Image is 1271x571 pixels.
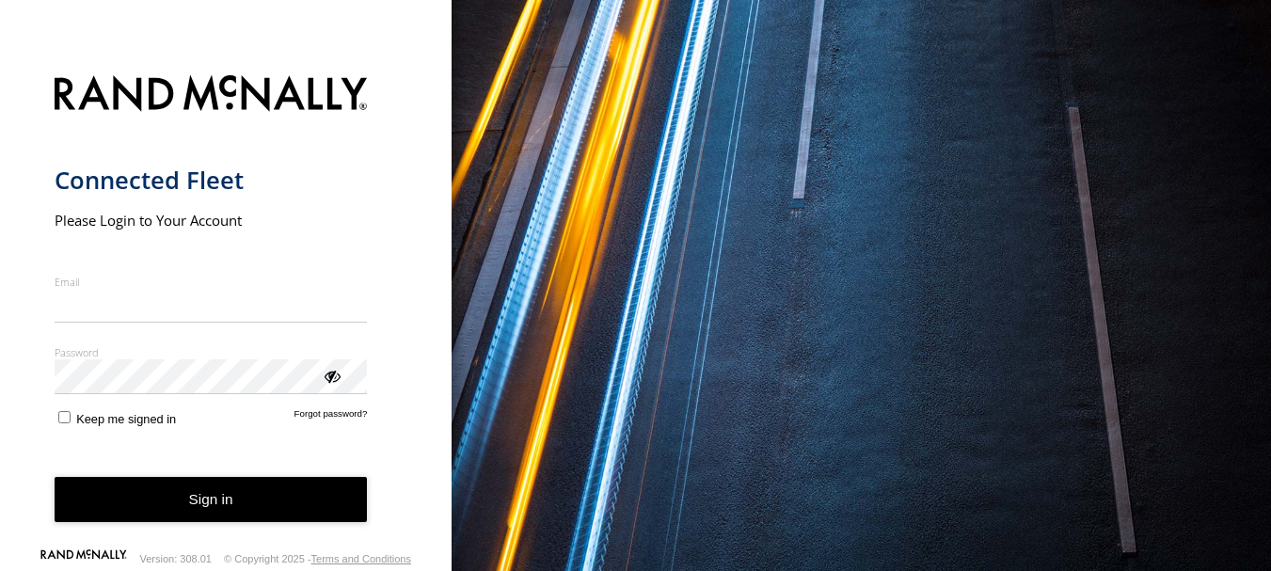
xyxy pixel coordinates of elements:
[55,211,368,230] h2: Please Login to Your Account
[76,412,176,426] span: Keep me signed in
[55,165,368,196] h1: Connected Fleet
[58,411,71,423] input: Keep me signed in
[140,553,212,564] div: Version: 308.01
[55,477,368,523] button: Sign in
[55,275,368,289] label: Email
[40,549,127,568] a: Visit our Website
[294,408,368,426] a: Forgot password?
[224,553,411,564] div: © Copyright 2025 -
[55,345,368,359] label: Password
[322,366,341,385] div: ViewPassword
[55,71,368,119] img: Rand McNally
[55,64,398,553] form: main
[311,553,411,564] a: Terms and Conditions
